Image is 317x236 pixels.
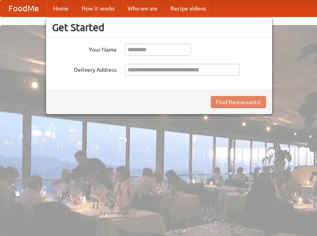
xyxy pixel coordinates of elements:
[0,0,47,17] a: FoodMe
[52,44,117,54] label: Your Name
[121,0,164,17] a: Who we are
[47,0,75,17] a: Home
[75,0,121,17] a: How it works
[164,0,212,17] a: Recipe videos
[52,64,117,74] label: Delivery Address
[52,21,266,33] h3: Get Started
[211,96,266,108] button: Find Restaurants!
